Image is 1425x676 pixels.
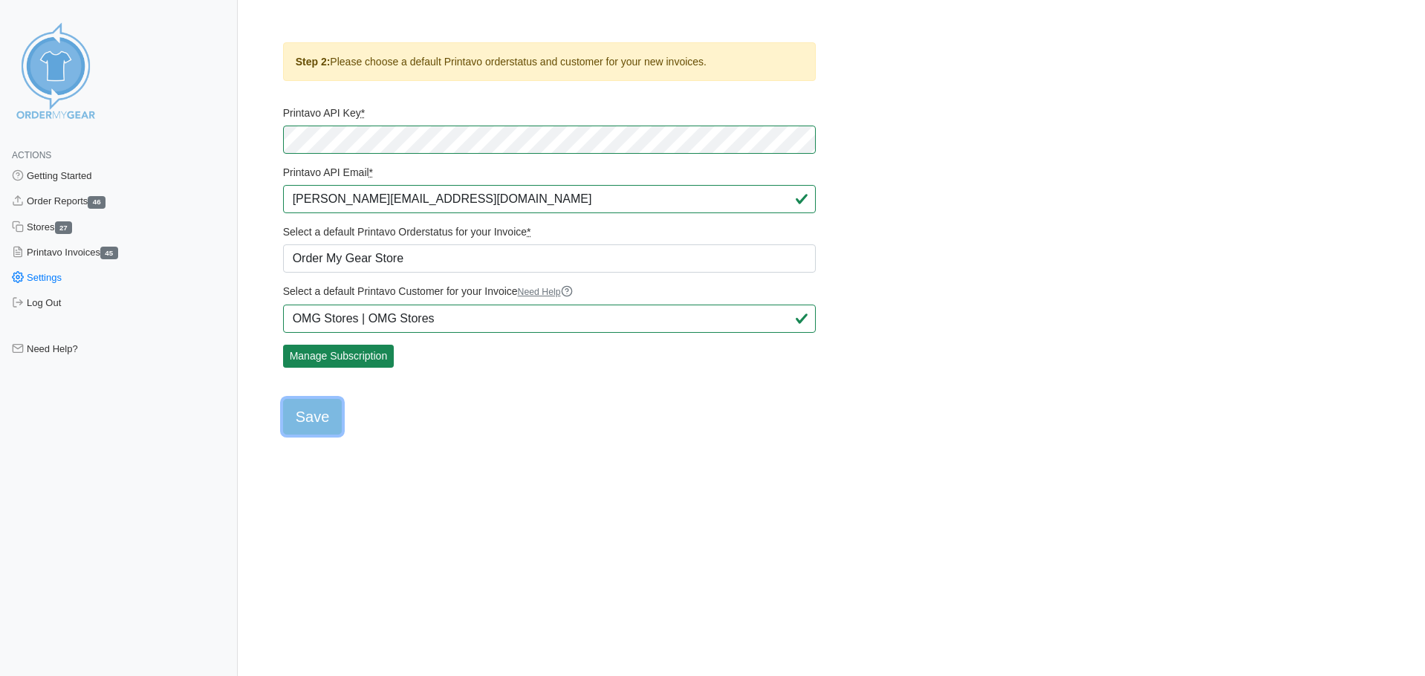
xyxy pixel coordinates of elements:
[283,345,395,368] a: Manage Subscription
[88,196,106,209] span: 46
[283,106,817,120] label: Printavo API Key
[369,166,373,178] abbr: required
[527,226,530,238] abbr: required
[283,225,817,238] label: Select a default Printavo Orderstatus for your Invoice
[361,107,365,119] abbr: required
[283,399,343,435] input: Save
[55,221,73,234] span: 27
[283,166,817,179] label: Printavo API Email
[518,287,573,297] a: Need Help
[296,56,331,68] strong: Step 2:
[12,150,51,160] span: Actions
[283,285,817,299] label: Select a default Printavo Customer for your Invoice
[100,247,118,259] span: 45
[283,305,817,333] input: Type at least 4 characters
[283,42,817,81] div: Please choose a default Printavo orderstatus and customer for your new invoices.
